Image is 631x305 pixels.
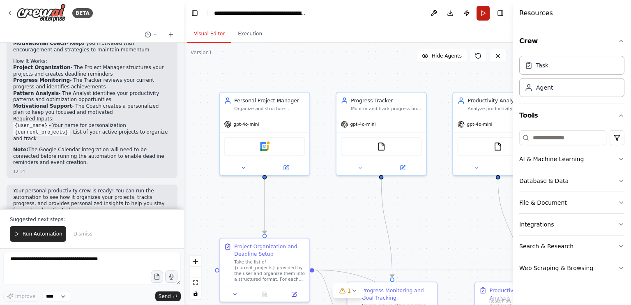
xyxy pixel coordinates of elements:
[494,179,523,277] g: Edge from 402a9f7a-4901-4412-bd15-17622680479b to 04c309bc-31cb-4b2c-894d-bc50b972a112
[10,216,174,223] p: Suggested next steps:
[519,192,624,213] button: File & Document
[432,53,462,59] span: Hide Agents
[377,142,385,151] img: FileReadTool
[190,288,201,299] button: toggle interactivity
[13,103,171,116] li: - The Coach creates a personalized plan to keep you focused and motivated
[333,283,364,298] button: 1
[519,199,567,207] div: File & Document
[72,8,93,18] div: BETA
[16,4,66,22] img: Logo
[519,127,624,286] div: Tools
[189,7,200,19] button: Hide left sidebar
[13,147,28,152] strong: Note:
[13,65,70,70] strong: Project Organization
[13,103,72,109] strong: Motivational Support
[69,226,97,242] button: Dismiss
[3,291,39,302] button: Improve
[13,129,171,142] li: - List of your active projects to organize and track
[519,257,624,279] button: Web Scraping & Browsing
[187,25,231,43] button: Visual Editor
[519,30,624,53] button: Crew
[190,277,201,288] button: fit view
[13,169,25,175] div: 12:14
[234,106,305,111] div: Organize and structure personal projects by creating detailed project plans, setting up reminders...
[13,58,171,65] h2: How It Works:
[351,97,421,104] div: Progress Tracker
[417,49,467,62] button: Hide Agents
[490,287,560,301] div: Productivity Pattern Analysis
[190,256,201,267] button: zoom in
[234,121,259,127] span: gpt-4o-mini
[214,9,306,17] nav: breadcrumb
[249,290,280,298] button: No output available
[13,188,171,213] p: Your personal productivity crew is ready! You can run the automation to see how it organizes your...
[13,90,171,103] li: - The Analyst identifies your productivity patterns and optimization opportunities
[519,177,569,185] div: Database & Data
[281,290,306,298] button: Open in side panel
[348,287,351,295] span: 1
[74,231,92,237] span: Dismiss
[519,148,624,170] button: AI & Machine Learning
[13,40,67,46] strong: Motivational Coach
[382,163,423,172] button: Open in side panel
[234,259,305,282] div: Take the list of {current_projects} provided by the user and organize them into a structured form...
[13,122,49,129] code: {user_name}
[378,179,396,277] g: Edge from 9eb85372-505d-4545-af56-f43b5adfebf5 to 7165dcb9-34f6-4ae9-b02c-209dc27ee53c
[519,242,573,250] div: Search & Research
[23,231,62,237] span: Run Automation
[159,293,171,300] span: Send
[493,142,502,151] img: FileReadTool
[190,267,201,277] button: zoom out
[336,92,427,176] div: Progress TrackerMonitor and track progress on personal goals and projects, maintaining detailed r...
[13,147,171,166] p: The Google Calendar integration will need to be connected before running the automation to enable...
[13,77,171,90] li: - The Tracker reviews your current progress and identifies achievements
[519,8,553,18] h4: Resources
[155,291,181,301] button: Send
[13,116,171,122] h2: Required Inputs:
[467,97,538,104] div: Productivity Analyst
[13,122,171,129] li: - Your name for personalization
[519,220,554,229] div: Integrations
[519,236,624,257] button: Search & Research
[495,7,506,19] button: Hide right sidebar
[265,163,306,172] button: Open in side panel
[519,170,624,192] button: Database & Data
[519,53,624,104] div: Crew
[10,226,66,242] button: Run Automation
[234,97,305,104] div: Personal Project Manager
[519,214,624,235] button: Integrations
[234,243,305,258] div: Project Organization and Deadline Setup
[190,256,201,299] div: React Flow controls
[191,49,212,56] div: Version 1
[519,264,593,272] div: Web Scraping & Browsing
[467,121,493,127] span: gpt-4o-mini
[350,121,376,127] span: gpt-4o-mini
[467,106,538,111] div: Analyze productivity patterns, identify trends in work habits, and provide actionable insights to...
[452,92,543,176] div: Productivity AnalystAnalyze productivity patterns, identify trends in work habits, and provide ac...
[536,61,548,69] div: Task
[499,163,540,172] button: Open in side panel
[314,266,598,274] g: Edge from 037c3417-20fc-4769-8250-50ad34172100 to 0040b2f3-8950-4eac-a762-4617a12c7fcb
[164,30,177,39] button: Start a new chat
[519,155,584,163] div: AI & Machine Learning
[261,179,268,233] g: Edge from 32a5e4f3-704e-4800-a909-5f67dceec85c to 037c3417-20fc-4769-8250-50ad34172100
[219,92,310,176] div: Personal Project ManagerOrganize and structure personal projects by creating detailed project pla...
[15,293,35,300] span: Improve
[519,104,624,127] button: Tools
[13,129,70,136] code: {current_projects}
[13,65,171,77] li: - The Project Manager structures your projects and creates deadline reminders
[141,30,161,39] button: Switch to previous chat
[362,287,433,301] div: Progress Monitoring and Goal Tracking
[13,40,171,53] li: - Keeps you motivated with encouragement and strategies to maintain momentum
[536,83,553,92] div: Agent
[489,299,511,303] a: React Flow attribution
[351,106,421,111] div: Monitor and track progress on personal goals and projects, maintaining detailed records of achiev...
[13,77,70,83] strong: Progress Monitoring
[231,25,269,43] button: Execution
[260,142,269,151] img: Google Calendar
[13,90,59,96] strong: Pattern Analysis
[151,270,163,283] button: Upload files
[165,270,177,283] button: Click to speak your automation idea
[219,238,310,303] div: Project Organization and Deadline SetupTake the list of {current_projects} provided by the user a...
